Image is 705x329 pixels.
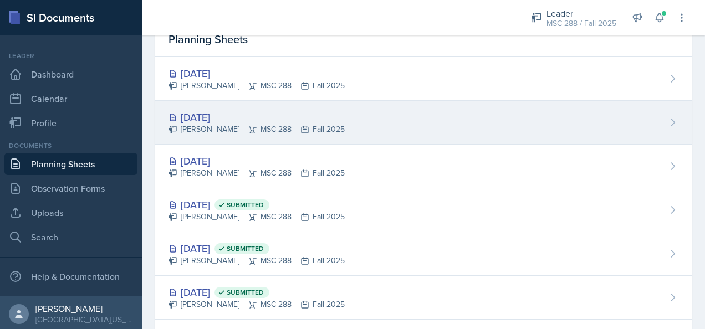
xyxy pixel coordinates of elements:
[4,265,137,287] div: Help & Documentation
[168,197,345,212] div: [DATE]
[4,177,137,199] a: Observation Forms
[4,112,137,134] a: Profile
[168,255,345,266] div: [PERSON_NAME] MSC 288 Fall 2025
[227,244,264,253] span: Submitted
[35,303,133,314] div: [PERSON_NAME]
[155,232,692,276] a: [DATE] Submitted [PERSON_NAME]MSC 288Fall 2025
[4,226,137,248] a: Search
[168,211,345,223] div: [PERSON_NAME] MSC 288 Fall 2025
[4,141,137,151] div: Documents
[155,22,692,57] div: Planning Sheets
[155,188,692,232] a: [DATE] Submitted [PERSON_NAME]MSC 288Fall 2025
[168,285,345,300] div: [DATE]
[4,63,137,85] a: Dashboard
[168,110,345,125] div: [DATE]
[155,145,692,188] a: [DATE] [PERSON_NAME]MSC 288Fall 2025
[168,167,345,179] div: [PERSON_NAME] MSC 288 Fall 2025
[168,299,345,310] div: [PERSON_NAME] MSC 288 Fall 2025
[4,153,137,175] a: Planning Sheets
[155,101,692,145] a: [DATE] [PERSON_NAME]MSC 288Fall 2025
[35,314,133,325] div: [GEOGRAPHIC_DATA][US_STATE] in [GEOGRAPHIC_DATA]
[168,80,345,91] div: [PERSON_NAME] MSC 288 Fall 2025
[168,124,345,135] div: [PERSON_NAME] MSC 288 Fall 2025
[4,51,137,61] div: Leader
[4,88,137,110] a: Calendar
[168,153,345,168] div: [DATE]
[155,57,692,101] a: [DATE] [PERSON_NAME]MSC 288Fall 2025
[227,288,264,297] span: Submitted
[227,201,264,209] span: Submitted
[4,202,137,224] a: Uploads
[155,276,692,320] a: [DATE] Submitted [PERSON_NAME]MSC 288Fall 2025
[546,7,616,20] div: Leader
[168,66,345,81] div: [DATE]
[546,18,616,29] div: MSC 288 / Fall 2025
[168,241,345,256] div: [DATE]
